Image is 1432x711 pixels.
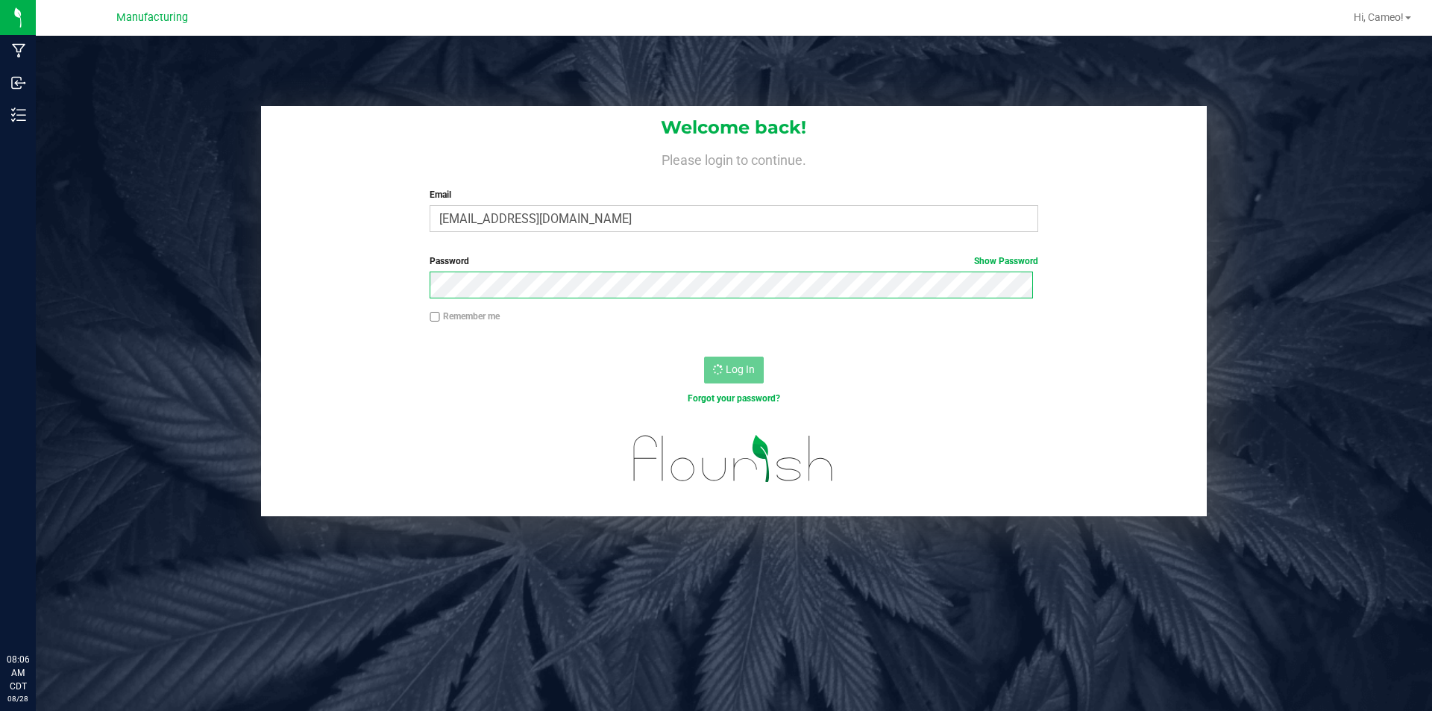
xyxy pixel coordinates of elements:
inline-svg: Manufacturing [11,43,26,58]
img: flourish_logo.svg [615,421,852,497]
input: Remember me [430,312,440,322]
span: Hi, Cameo! [1354,11,1404,23]
h1: Welcome back! [261,118,1207,137]
label: Remember me [430,310,500,323]
a: Forgot your password? [688,393,780,404]
inline-svg: Inventory [11,107,26,122]
p: 08:06 AM CDT [7,653,29,693]
span: Log In [726,363,755,375]
h4: Please login to continue. [261,149,1207,167]
span: Manufacturing [116,11,188,24]
inline-svg: Inbound [11,75,26,90]
button: Log In [704,357,764,383]
span: Password [430,256,469,266]
p: 08/28 [7,693,29,704]
a: Show Password [974,256,1038,266]
label: Email [430,188,1037,201]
